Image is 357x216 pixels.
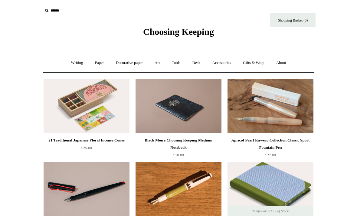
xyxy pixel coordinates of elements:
[90,55,110,71] a: Paper
[228,79,313,133] img: Apricot Pearl Kaweco Collection Classic Sport Fountain Pen
[265,153,276,157] span: £27.00
[187,55,206,71] a: Desk
[44,137,129,161] a: 21 Traditional Japanese Floral Incense Cones £25.00
[44,79,129,133] img: 21 Traditional Japanese Floral Incense Cones
[229,137,312,151] div: Apricot Pearl Kaweco Collection Classic Sport Fountain Pen
[110,55,148,71] a: Decorative paper
[137,137,220,151] div: Black Moire Choosing Keeping Medium Notebook
[143,27,214,37] span: Choosing Keeping
[270,13,316,27] a: Shopping Basket (0)
[45,137,128,144] div: 21 Traditional Japanese Floral Incense Cones
[271,55,292,71] a: About
[136,137,221,161] a: Black Moire Choosing Keeping Medium Notebook £10.00
[143,32,214,36] a: Choosing Keeping
[81,145,92,150] span: £25.00
[228,137,313,161] a: Apricot Pearl Kaweco Collection Classic Sport Fountain Pen £27.00
[207,55,237,71] a: Accessories
[173,153,184,157] span: £10.00
[136,79,221,133] img: Black Moire Choosing Keeping Medium Notebook
[228,79,313,133] a: Apricot Pearl Kaweco Collection Classic Sport Fountain Pen Apricot Pearl Kaweco Collection Classi...
[237,55,270,71] a: Gifts & Wrap
[66,55,89,71] a: Writing
[136,79,221,133] a: Black Moire Choosing Keeping Medium Notebook Black Moire Choosing Keeping Medium Notebook
[149,55,165,71] a: Art
[166,55,186,71] a: Tools
[44,79,129,133] a: 21 Traditional Japanese Floral Incense Cones 21 Traditional Japanese Floral Incense Cones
